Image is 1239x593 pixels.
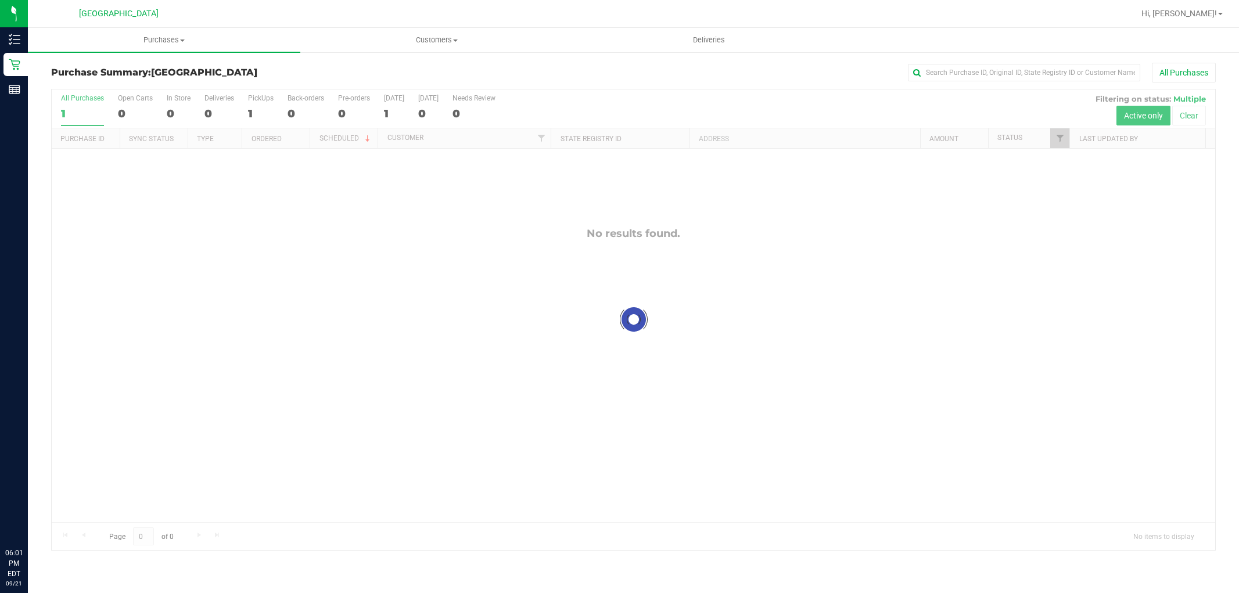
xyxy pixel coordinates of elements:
a: Purchases [28,28,300,52]
h3: Purchase Summary: [51,67,439,78]
span: Purchases [28,35,300,45]
a: Deliveries [573,28,845,52]
span: [GEOGRAPHIC_DATA] [151,67,257,78]
p: 06:01 PM EDT [5,548,23,579]
span: Deliveries [677,35,741,45]
span: Hi, [PERSON_NAME]! [1141,9,1217,18]
button: All Purchases [1152,63,1216,82]
input: Search Purchase ID, Original ID, State Registry ID or Customer Name... [908,64,1140,81]
span: Customers [301,35,572,45]
iframe: Resource center unread badge [34,498,48,512]
p: 09/21 [5,579,23,588]
a: Customers [300,28,573,52]
span: [GEOGRAPHIC_DATA] [79,9,159,19]
inline-svg: Reports [9,84,20,95]
inline-svg: Inventory [9,34,20,45]
iframe: Resource center [12,500,46,535]
inline-svg: Retail [9,59,20,70]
